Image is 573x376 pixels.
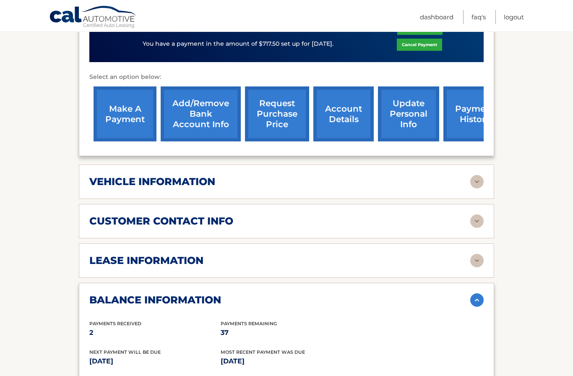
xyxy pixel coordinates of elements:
[89,175,215,188] h2: vehicle information
[221,321,277,326] span: Payments Remaining
[49,5,137,30] a: Cal Automotive
[89,294,221,306] h2: balance information
[470,293,484,307] img: accordion-active.svg
[397,39,442,51] a: Cancel Payment
[378,86,439,141] a: update personal info
[471,10,486,24] a: FAQ's
[470,214,484,228] img: accordion-rest.svg
[221,327,352,339] p: 37
[221,349,305,355] span: Most Recent Payment Was Due
[89,349,161,355] span: Next Payment will be due
[89,355,221,367] p: [DATE]
[313,86,374,141] a: account details
[143,39,333,49] p: You have a payment in the amount of $717.50 set up for [DATE].
[504,10,524,24] a: Logout
[470,254,484,267] img: accordion-rest.svg
[89,321,141,326] span: Payments Received
[89,254,203,267] h2: lease information
[89,215,233,227] h2: customer contact info
[470,175,484,188] img: accordion-rest.svg
[89,72,484,82] p: Select an option below:
[89,327,221,339] p: 2
[94,86,156,141] a: make a payment
[420,10,453,24] a: Dashboard
[443,86,506,141] a: payment history
[161,86,241,141] a: Add/Remove bank account info
[221,355,352,367] p: [DATE]
[245,86,309,141] a: request purchase price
